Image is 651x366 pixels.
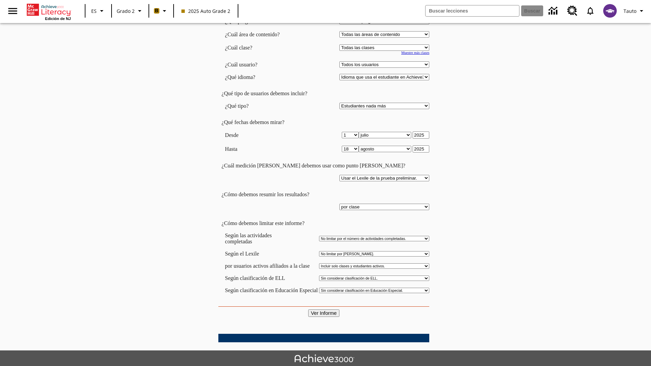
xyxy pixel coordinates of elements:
[603,4,617,18] img: avatar image
[225,131,301,139] td: Desde
[218,90,430,97] td: ¿Qué tipo de usuarios debemos incluir?
[401,51,429,55] a: Muestre más clases
[225,74,301,80] td: ¿Qué idioma?
[218,220,430,226] td: ¿Cómo debemos limitar este informe?
[225,287,318,293] td: Según clasificación en Educación Especial
[225,275,318,281] td: Según clasificación de ELL
[225,145,301,152] td: Hasta
[114,5,146,17] button: Grado: Grado 2, Elige un grado
[155,6,158,15] span: B
[545,2,563,20] a: Centro de información
[87,5,109,17] button: Lenguaje: ES, Selecciona un idioma
[621,5,648,17] button: Perfil/Configuración
[218,191,430,198] td: ¿Cómo debemos resumir los resultados?
[27,2,71,21] div: Portada
[581,2,599,20] a: Notificaciones
[225,61,301,68] td: ¿Cuál usuario?
[225,32,280,37] nobr: ¿Cuál área de contenido?
[3,1,23,21] button: Abrir el menú lateral
[225,263,318,269] td: por usuarios activos afiliados a la clase
[91,7,97,15] span: ES
[45,17,71,21] span: Edición de NJ
[225,103,301,109] td: ¿Qué tipo?
[151,5,171,17] button: Boost El color de la clase es anaranjado claro. Cambiar el color de la clase.
[426,5,519,16] input: Buscar campo
[225,44,301,51] td: ¿Cuál clase?
[624,7,636,15] span: Tauto
[308,309,339,317] input: Ver Informe
[218,119,430,125] td: ¿Qué fechas debemos mirar?
[225,251,318,257] td: Según el Lexile
[181,7,230,15] span: 2025 Auto Grade 2
[117,7,135,15] span: Grado 2
[225,232,318,245] td: Según las actividades completadas
[218,163,430,169] td: ¿Cuál medición [PERSON_NAME] debemos usar como punto [PERSON_NAME]?
[563,2,581,20] a: Centro de recursos, Se abrirá en una pestaña nueva.
[599,2,621,20] button: Escoja un nuevo avatar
